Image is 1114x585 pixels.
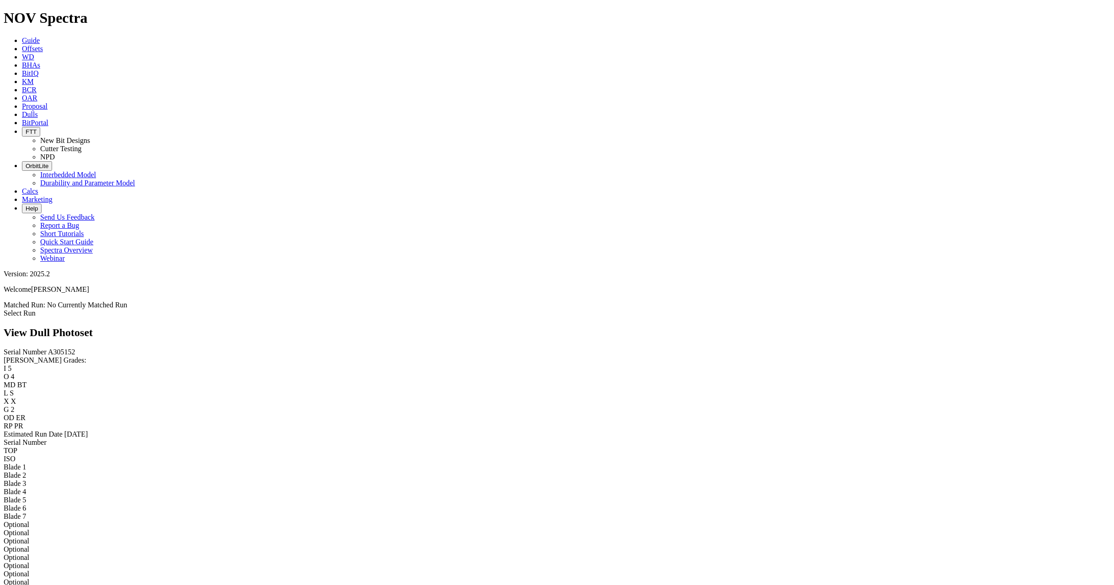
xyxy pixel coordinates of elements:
span: [DATE] [64,430,88,438]
a: Short Tutorials [40,230,84,237]
label: Estimated Run Date [4,430,63,438]
label: RP [4,422,12,430]
label: MD [4,381,16,389]
span: Optional [4,521,29,528]
a: Offsets [22,45,43,53]
span: OrbitLite [26,163,48,169]
div: Version: 2025.2 [4,270,1110,278]
a: Calcs [22,187,38,195]
span: [PERSON_NAME] [31,285,89,293]
span: 2 [11,406,15,413]
button: OrbitLite [22,161,52,171]
a: Spectra Overview [40,246,93,254]
a: Quick Start Guide [40,238,93,246]
label: O [4,373,9,380]
a: Webinar [40,254,65,262]
span: Blade 2 [4,471,26,479]
a: NPD [40,153,55,161]
span: Serial Number [4,438,47,446]
span: X [11,397,16,405]
label: I [4,364,6,372]
span: No Currently Matched Run [47,301,127,309]
button: FTT [22,127,40,137]
span: Matched Run: [4,301,45,309]
p: Welcome [4,285,1110,294]
label: G [4,406,9,413]
h2: View Dull Photoset [4,327,1110,339]
a: BitIQ [22,69,38,77]
span: PR [14,422,23,430]
span: A305152 [48,348,75,356]
span: S [10,389,14,397]
span: Optional [4,537,29,545]
span: 4 [11,373,15,380]
a: BHAs [22,61,40,69]
a: Proposal [22,102,48,110]
label: X [4,397,9,405]
a: OAR [22,94,37,102]
a: Cutter Testing [40,145,82,153]
span: BT [17,381,26,389]
a: New Bit Designs [40,137,90,144]
a: WD [22,53,34,61]
span: Blade 6 [4,504,26,512]
a: Report a Bug [40,221,79,229]
span: Blade 3 [4,480,26,487]
span: Blade 7 [4,512,26,520]
span: Optional [4,529,29,537]
span: Help [26,205,38,212]
a: Durability and Parameter Model [40,179,135,187]
div: [PERSON_NAME] Grades: [4,356,1110,364]
a: BitPortal [22,119,48,126]
span: Blade 4 [4,488,26,495]
span: Optional [4,570,29,578]
span: Optional [4,562,29,569]
span: Optional [4,553,29,561]
span: ER [16,414,25,422]
span: 5 [8,364,11,372]
button: Help [22,204,42,213]
a: Interbedded Model [40,171,96,179]
label: L [4,389,8,397]
a: Dulls [22,111,38,118]
span: Blade 1 [4,463,26,471]
a: Send Us Feedback [40,213,95,221]
label: Serial Number [4,348,47,356]
a: KM [22,78,34,85]
span: TOP [4,447,17,454]
span: ISO [4,455,16,463]
a: BCR [22,86,37,94]
a: Guide [22,37,40,44]
a: Select Run [4,309,36,317]
a: Marketing [22,195,53,203]
h1: NOV Spectra [4,10,1110,26]
span: Blade 5 [4,496,26,504]
span: FTT [26,128,37,135]
span: Optional [4,545,29,553]
label: OD [4,414,14,422]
